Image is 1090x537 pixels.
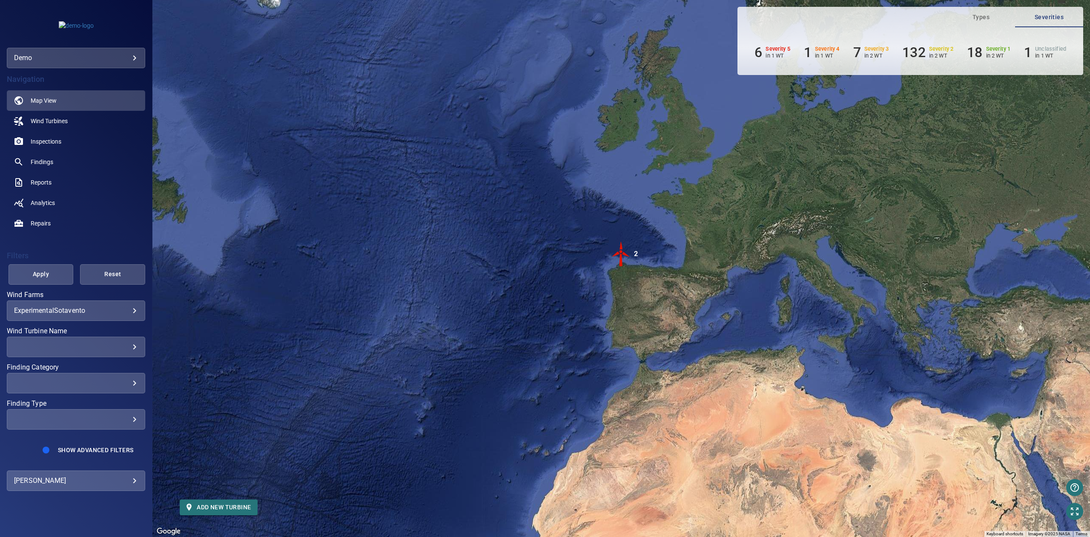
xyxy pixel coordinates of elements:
span: Apply [19,269,63,280]
a: findings noActive [7,152,145,172]
h6: 7 [853,44,861,61]
div: [PERSON_NAME] [14,474,138,488]
a: map active [7,90,145,111]
h4: Filters [7,251,145,260]
div: demo [14,51,138,65]
span: Reset [91,269,135,280]
div: Finding Type [7,409,145,430]
a: Terms (opens in new tab) [1076,531,1087,536]
span: Map View [31,96,57,105]
span: Inspections [31,137,61,146]
span: Show Advanced Filters [58,447,133,453]
img: windFarmIconCat5.svg [608,241,634,267]
h6: Severity 5 [766,46,790,52]
h6: 1 [804,44,812,61]
span: Analytics [31,199,55,207]
span: Add new turbine [186,502,251,513]
h6: 132 [902,44,925,61]
button: Show Advanced Filters [53,443,138,457]
span: Reports [31,178,52,187]
h6: Severity 2 [929,46,954,52]
button: Reset [80,264,145,285]
label: Finding Category [7,364,145,371]
button: Add new turbine [180,499,258,515]
gmp-advanced-marker: 2 [608,241,634,268]
span: Wind Turbines [31,117,68,125]
h6: 6 [754,44,762,61]
div: ExperimentalSotavento [14,306,138,315]
p: in 1 WT [766,52,790,59]
p: in 2 WT [986,52,1011,59]
a: inspections noActive [7,131,145,152]
li: Severity 1 [967,44,1010,61]
h6: Severity 1 [986,46,1011,52]
li: Severity 2 [902,44,953,61]
a: reports noActive [7,172,145,193]
h6: Unclassified [1035,46,1066,52]
h6: 1 [1024,44,1032,61]
li: Severity 5 [754,44,790,61]
span: Severities [1020,12,1078,23]
a: repairs noActive [7,213,145,234]
h6: Severity 4 [815,46,840,52]
h6: Severity 3 [864,46,889,52]
span: Findings [31,158,53,166]
div: demo [7,48,145,68]
span: Types [952,12,1010,23]
h4: Navigation [7,75,145,84]
label: Finding Type [7,400,145,407]
button: Keyboard shortcuts [987,531,1023,537]
li: Severity Unclassified [1024,44,1066,61]
p: in 1 WT [1035,52,1066,59]
p: in 1 WT [815,52,840,59]
div: Wind Turbine Name [7,337,145,357]
a: windturbines noActive [7,111,145,131]
a: analytics noActive [7,193,145,213]
span: Imagery ©2025 NASA [1028,531,1070,536]
li: Severity 4 [804,44,840,61]
img: Google [155,526,183,537]
div: 2 [634,241,638,267]
p: in 2 WT [864,52,889,59]
label: Wind Turbine Name [7,328,145,335]
p: in 2 WT [929,52,954,59]
div: Finding Category [7,373,145,393]
a: Open this area in Google Maps (opens a new window) [155,526,183,537]
label: Wind Farms [7,292,145,298]
button: Apply [9,264,74,285]
div: Wind Farms [7,300,145,321]
li: Severity 3 [853,44,889,61]
img: demo-logo [59,21,94,30]
h6: 18 [967,44,982,61]
span: Repairs [31,219,51,228]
